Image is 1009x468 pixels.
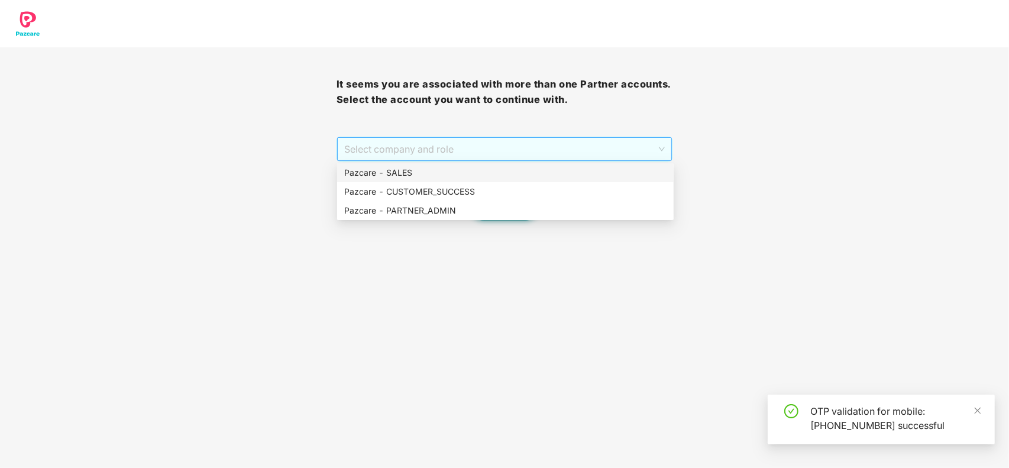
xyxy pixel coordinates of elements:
[784,404,798,418] span: check-circle
[344,166,667,179] div: Pazcare - SALES
[337,77,673,107] h3: It seems you are associated with more than one Partner accounts. Select the account you want to c...
[337,163,674,182] div: Pazcare - SALES
[974,406,982,415] span: close
[337,182,674,201] div: Pazcare - CUSTOMER_SUCCESS
[337,201,674,220] div: Pazcare - PARTNER_ADMIN
[344,138,665,160] span: Select company and role
[344,185,667,198] div: Pazcare - CUSTOMER_SUCCESS
[344,204,667,217] div: Pazcare - PARTNER_ADMIN
[810,404,981,433] div: OTP validation for mobile: [PHONE_NUMBER] successful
